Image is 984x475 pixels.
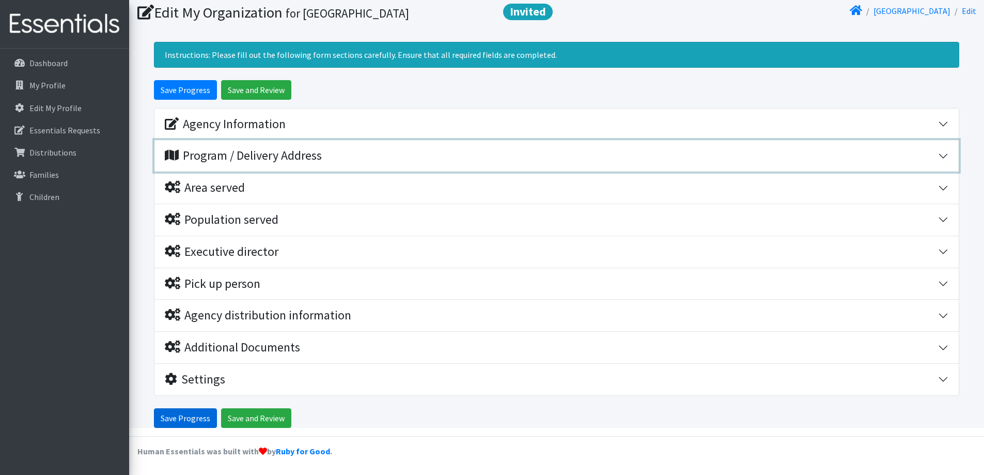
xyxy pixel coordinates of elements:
img: HumanEssentials [4,7,125,41]
span: Invited [503,4,553,20]
button: Agency distribution information [154,300,959,331]
div: Agency Information [165,117,286,132]
div: Area served [165,180,245,195]
input: Save and Review [221,408,291,428]
p: Distributions [29,147,76,158]
div: Program / Delivery Address [165,148,322,163]
a: Edit [962,6,976,16]
a: Families [4,164,125,185]
div: Additional Documents [165,340,300,355]
a: Ruby for Good [276,446,330,456]
p: Edit My Profile [29,103,82,113]
small: for [GEOGRAPHIC_DATA] [286,6,409,21]
input: Save Progress [154,408,217,428]
input: Save and Review [221,80,291,100]
p: My Profile [29,80,66,90]
p: Essentials Requests [29,125,100,135]
a: Dashboard [4,53,125,73]
button: Agency Information [154,109,959,140]
div: Instructions: Please fill out the following form sections carefully. Ensure that all required fie... [154,42,959,68]
button: Pick up person [154,268,959,300]
p: Families [29,170,59,180]
button: Program / Delivery Address [154,140,959,172]
button: Executive director [154,236,959,268]
a: Essentials Requests [4,120,125,141]
a: [GEOGRAPHIC_DATA] [873,6,950,16]
p: Dashboard [29,58,68,68]
a: Distributions [4,142,125,163]
div: Settings [165,372,225,387]
button: Additional Documents [154,332,959,363]
h1: Edit My Organization [137,4,553,22]
div: Agency distribution information [165,308,351,323]
a: Edit My Profile [4,98,125,118]
a: Children [4,187,125,207]
div: Pick up person [165,277,260,292]
button: Settings [154,364,959,395]
a: My Profile [4,75,125,96]
strong: Human Essentials was built with by . [137,446,332,456]
button: Area served [154,172,959,204]
button: Population served [154,204,959,236]
input: Save Progress [154,80,217,100]
div: Population served [165,212,278,227]
p: Children [29,192,59,202]
div: Executive director [165,244,278,259]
